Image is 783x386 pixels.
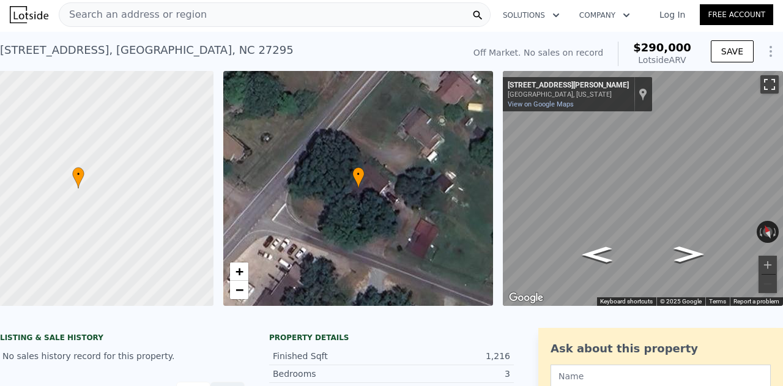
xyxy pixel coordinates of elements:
button: Solutions [493,4,570,26]
div: Lotside ARV [633,54,691,66]
button: Zoom out [759,275,777,293]
button: Rotate clockwise [772,221,779,243]
div: • [72,167,84,188]
button: Reset the view [759,220,776,244]
a: Zoom in [230,262,248,281]
div: Bedrooms [273,368,391,380]
div: Map [503,71,783,306]
div: 3 [391,368,510,380]
div: Street View [503,71,783,306]
div: Off Market. No sales on record [473,46,603,59]
button: Toggle fullscreen view [760,75,779,94]
a: Report a problem [733,298,779,305]
a: Log In [645,9,700,21]
img: Lotside [10,6,48,23]
button: Keyboard shortcuts [600,297,653,306]
span: © 2025 Google [660,298,702,305]
span: − [235,282,243,297]
button: Rotate counterclockwise [757,221,763,243]
a: Zoom out [230,281,248,299]
img: Google [506,290,546,306]
a: Show location on map [639,87,647,101]
span: • [352,169,365,180]
div: • [352,167,365,188]
span: + [235,264,243,279]
span: Search an address or region [59,7,207,22]
div: Finished Sqft [273,350,391,362]
button: Company [570,4,640,26]
div: [GEOGRAPHIC_DATA], [US_STATE] [508,91,629,98]
a: Open this area in Google Maps (opens a new window) [506,290,546,306]
a: Free Account [700,4,773,25]
button: Show Options [759,39,783,64]
div: Property details [269,333,514,343]
a: View on Google Maps [508,100,574,108]
path: Go West, Happy Hill Rd [569,243,625,266]
div: 1,216 [391,350,510,362]
span: $290,000 [633,41,691,54]
path: Go East, Happy Hill Rd [661,242,717,265]
button: Zoom in [759,256,777,274]
div: Ask about this property [551,340,771,357]
a: Terms [709,298,726,305]
span: • [72,169,84,180]
div: [STREET_ADDRESS][PERSON_NAME] [508,81,629,91]
button: SAVE [711,40,754,62]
